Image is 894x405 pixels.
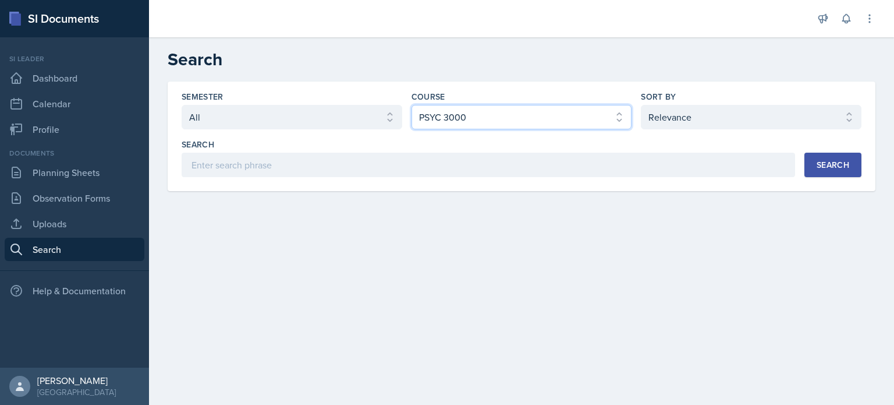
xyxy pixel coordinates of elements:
label: Search [182,139,214,150]
a: Profile [5,118,144,141]
h2: Search [168,49,875,70]
div: [PERSON_NAME] [37,375,116,386]
a: Uploads [5,212,144,235]
div: Si leader [5,54,144,64]
div: Search [817,160,849,170]
label: Semester [182,91,223,103]
label: Sort By [641,91,676,103]
a: Calendar [5,92,144,115]
label: Course [411,91,445,103]
a: Search [5,238,144,261]
input: Enter search phrase [182,153,795,177]
div: Help & Documentation [5,279,144,302]
div: Documents [5,148,144,159]
div: [GEOGRAPHIC_DATA] [37,386,116,398]
a: Dashboard [5,66,144,90]
a: Observation Forms [5,186,144,210]
button: Search [804,153,861,177]
a: Planning Sheets [5,161,144,184]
